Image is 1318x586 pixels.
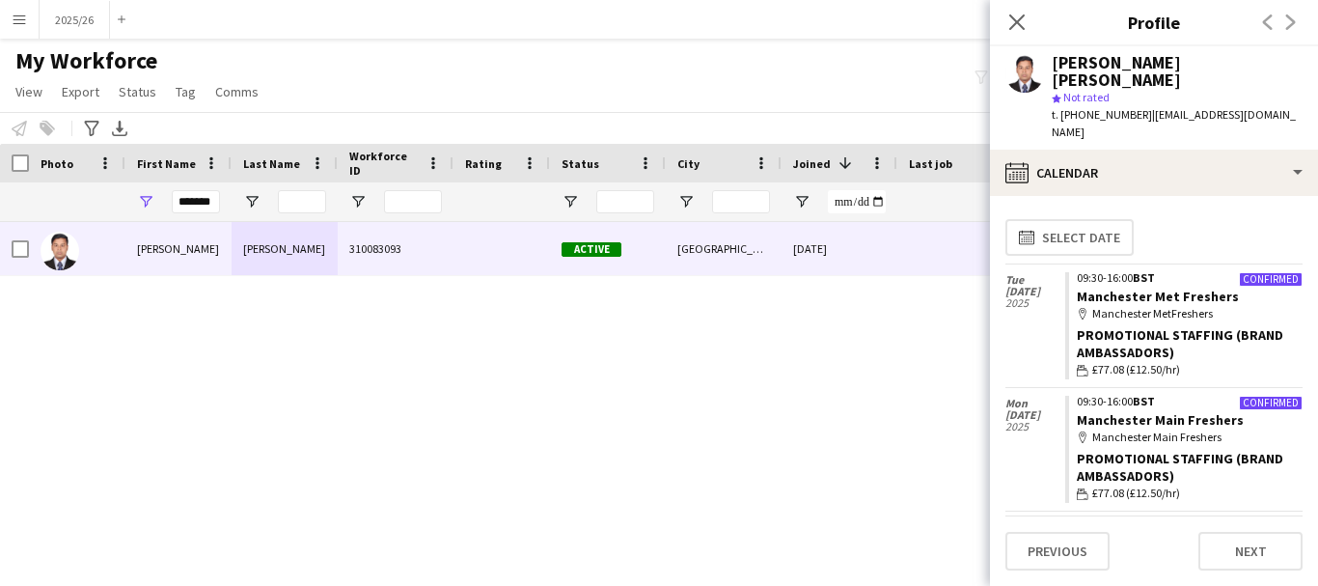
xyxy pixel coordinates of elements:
span: BST [1133,270,1155,285]
div: Confirmed [1239,396,1303,410]
button: Next [1198,532,1303,571]
a: Manchester Main Freshers [1077,411,1244,429]
span: Workforce ID [349,149,419,178]
a: Manchester Met Freshers [1077,288,1239,305]
input: Workforce ID Filter Input [384,190,442,213]
span: First Name [137,156,196,171]
div: [GEOGRAPHIC_DATA] [666,222,782,275]
span: Tag [176,83,196,100]
div: Promotional Staffing (Brand Ambassadors) [1077,326,1303,361]
a: Tag [168,79,204,104]
button: Open Filter Menu [562,193,579,210]
span: t. [PHONE_NUMBER] [1052,107,1152,122]
button: Select date [1005,219,1134,256]
span: Joined [793,156,831,171]
app-action-btn: Export XLSX [108,117,131,140]
div: 09:30-16:00 [1077,396,1303,407]
button: Previous [1005,532,1110,571]
div: [PERSON_NAME] [PERSON_NAME] [1052,54,1303,89]
div: 310083093 [338,222,453,275]
img: Tofayel haque Sajal [41,232,79,270]
span: | [EMAIL_ADDRESS][DOMAIN_NAME] [1052,107,1296,139]
div: [PERSON_NAME] [232,222,338,275]
button: Open Filter Menu [243,193,261,210]
span: Tue [1005,274,1065,286]
a: View [8,79,50,104]
span: Comms [215,83,259,100]
span: Not rated [1063,90,1110,104]
span: BST [1133,394,1155,408]
span: Export [62,83,99,100]
input: First Name Filter Input [172,190,220,213]
span: £77.08 (£12.50/hr) [1092,485,1180,502]
span: Mon [1005,398,1065,409]
div: Promotional Staffing (Brand Ambassadors) [1077,450,1303,485]
span: Rating [465,156,502,171]
div: Manchester Main Freshers [1077,429,1303,446]
span: 2025 [1005,297,1065,309]
span: Last job [909,156,952,171]
span: [DATE] [1005,409,1065,421]
a: Export [54,79,107,104]
span: Active [562,242,621,257]
span: Status [119,83,156,100]
div: Manchester MetFreshers [1077,305,1303,322]
input: Last Name Filter Input [278,190,326,213]
span: Status [562,156,599,171]
div: [DATE] [782,222,897,275]
button: Open Filter Menu [793,193,810,210]
div: Confirmed [1239,272,1303,287]
button: Open Filter Menu [137,193,154,210]
span: £77.08 (£12.50/hr) [1092,361,1180,378]
a: Status [111,79,164,104]
span: View [15,83,42,100]
button: Open Filter Menu [349,193,367,210]
a: Comms [207,79,266,104]
div: Calendar [990,150,1318,196]
span: City [677,156,700,171]
input: Status Filter Input [596,190,654,213]
button: 2025/26 [40,1,110,39]
span: Photo [41,156,73,171]
span: [DATE] [1005,286,1065,297]
span: 2025 [1005,421,1065,433]
button: Open Filter Menu [677,193,695,210]
input: Joined Filter Input [828,190,886,213]
h3: Profile [990,10,1318,35]
div: [PERSON_NAME] [125,222,232,275]
input: City Filter Input [712,190,770,213]
span: My Workforce [15,46,157,75]
span: Last Name [243,156,300,171]
app-action-btn: Advanced filters [80,117,103,140]
div: 09:30-16:00 [1077,272,1303,284]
